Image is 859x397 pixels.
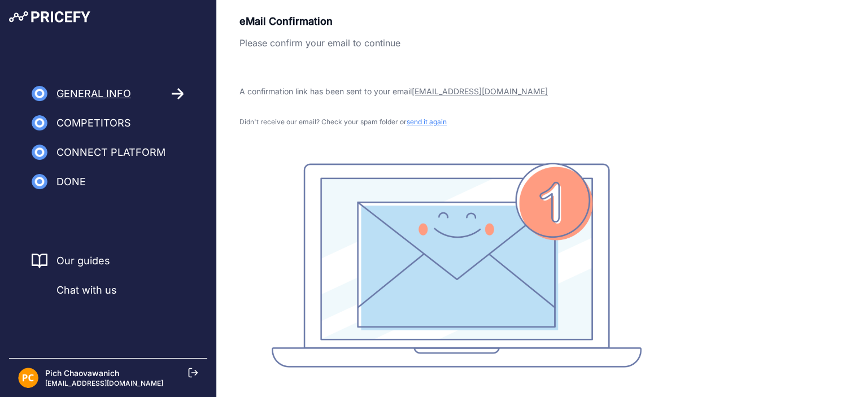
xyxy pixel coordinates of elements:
[239,36,673,50] p: Please confirm your email to continue
[239,117,673,126] p: Didn't receive our email? Check your spam folder or
[32,282,117,298] a: Chat with us
[56,282,117,298] span: Chat with us
[56,145,165,160] span: Connect Platform
[239,86,673,97] p: A confirmation link has been sent to your email
[56,86,131,102] span: General Info
[239,14,673,29] p: eMail Confirmation
[407,117,447,126] span: send it again
[9,11,90,23] img: Pricefy Logo
[56,174,86,190] span: Done
[56,115,131,131] span: Competitors
[56,253,110,269] a: Our guides
[45,379,163,388] p: [EMAIL_ADDRESS][DOMAIN_NAME]
[412,86,548,96] span: [EMAIL_ADDRESS][DOMAIN_NAME]
[45,368,163,379] p: Pich Chaovawanich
